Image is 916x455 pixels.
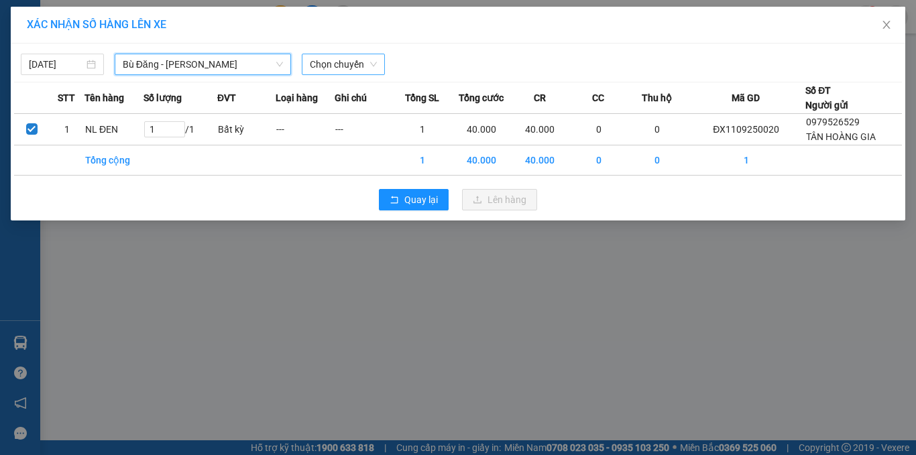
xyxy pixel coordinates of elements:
[452,114,511,145] td: 40.000
[276,90,318,105] span: Loại hàng
[84,145,144,176] td: Tổng cộng
[404,192,438,207] span: Quay lại
[335,114,394,145] td: ---
[462,189,537,210] button: uploadLên hàng
[84,114,144,145] td: NL ĐEN
[390,195,399,206] span: rollback
[123,54,283,74] span: Bù Đăng - Hồ Chí Minh
[144,114,217,145] td: / 1
[335,90,367,105] span: Ghi chú
[511,145,570,176] td: 40.000
[806,131,876,142] span: TÂN HOÀNG GIA
[569,145,628,176] td: 0
[881,19,892,30] span: close
[394,145,453,176] td: 1
[511,114,570,145] td: 40.000
[217,114,276,145] td: Bất kỳ
[732,90,760,105] span: Mã GD
[806,117,860,127] span: 0979526529
[569,114,628,145] td: 0
[868,7,905,44] button: Close
[276,60,284,68] span: down
[459,90,504,105] span: Tổng cước
[84,90,124,105] span: Tên hàng
[405,90,439,105] span: Tổng SL
[394,114,453,145] td: 1
[144,90,182,105] span: Số lượng
[27,18,166,31] span: XÁC NHẬN SỐ HÀNG LÊN XE
[50,114,85,145] td: 1
[687,114,805,145] td: ĐX1109250020
[217,90,236,105] span: ĐVT
[642,90,672,105] span: Thu hộ
[58,90,75,105] span: STT
[592,90,604,105] span: CC
[452,145,511,176] td: 40.000
[276,114,335,145] td: ---
[534,90,546,105] span: CR
[805,83,848,113] div: Số ĐT Người gửi
[29,57,84,72] input: 11/09/2025
[687,145,805,176] td: 1
[628,145,687,176] td: 0
[628,114,687,145] td: 0
[310,54,377,74] span: Chọn chuyến
[379,189,449,210] button: rollbackQuay lại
